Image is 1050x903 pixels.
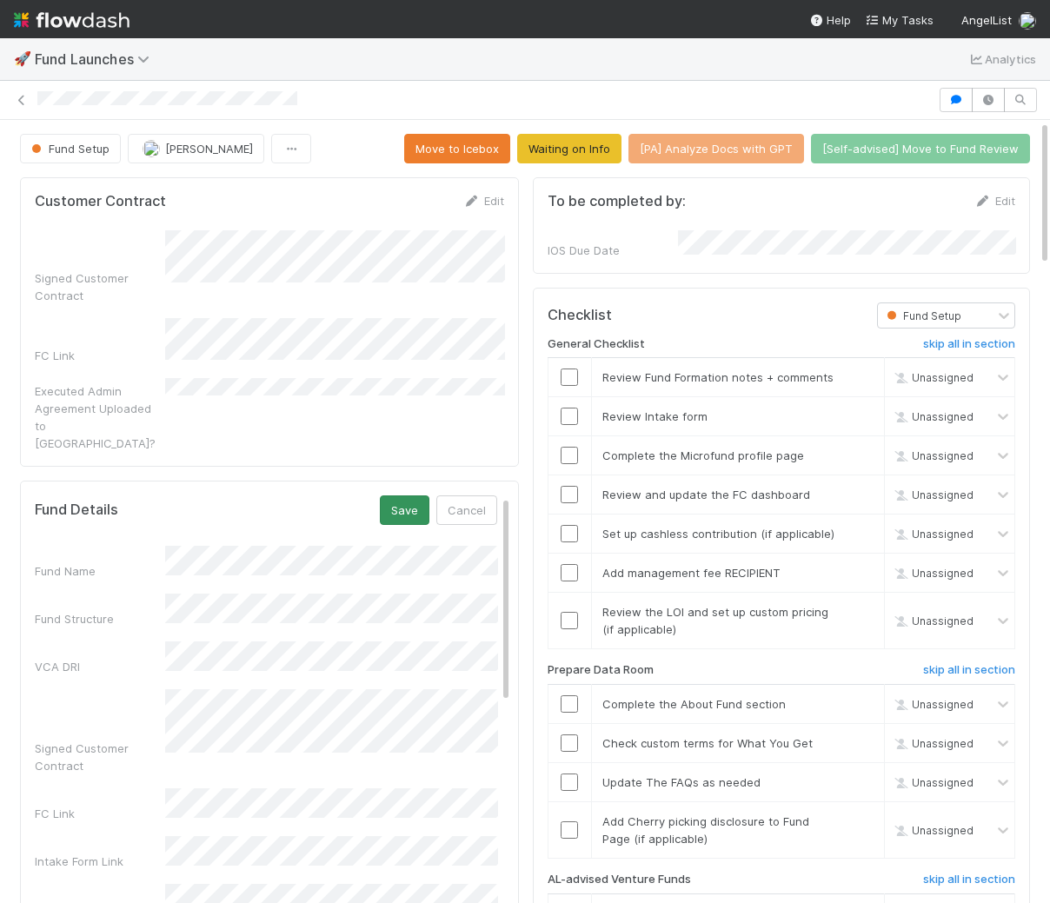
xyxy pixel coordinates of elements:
[143,140,160,157] img: avatar_04f2f553-352a-453f-b9fb-c6074dc60769.png
[548,337,645,351] h6: General Checklist
[923,663,1015,684] a: skip all in section
[961,13,1012,27] span: AngelList
[602,370,834,384] span: Review Fund Formation notes + comments
[35,853,165,870] div: Intake Form Link
[20,134,121,163] button: Fund Setup
[967,49,1036,70] a: Analytics
[923,663,1015,677] h6: skip all in section
[602,697,786,711] span: Complete the About Fund section
[865,11,934,29] a: My Tasks
[602,448,804,462] span: Complete the Microfund profile page
[883,309,961,322] span: Fund Setup
[548,242,678,259] div: IOS Due Date
[35,658,165,675] div: VCA DRI
[602,605,828,636] span: Review the LOI and set up custom pricing (if applicable)
[923,337,1015,358] a: skip all in section
[891,449,974,462] span: Unassigned
[14,51,31,66] span: 🚀
[14,5,130,35] img: logo-inverted-e16ddd16eac7371096b0.svg
[811,134,1030,163] button: [Self-advised] Move to Fund Review
[35,50,158,68] span: Fund Launches
[602,409,708,423] span: Review Intake form
[923,873,1015,886] h6: skip all in section
[548,307,612,324] h5: Checklist
[809,11,851,29] div: Help
[35,347,165,364] div: FC Link
[35,610,165,627] div: Fund Structure
[891,698,974,711] span: Unassigned
[602,527,834,541] span: Set up cashless contribution (if applicable)
[891,776,974,789] span: Unassigned
[891,371,974,384] span: Unassigned
[891,410,974,423] span: Unassigned
[1019,12,1036,30] img: avatar_18c010e4-930e-4480-823a-7726a265e9dd.png
[35,562,165,580] div: Fund Name
[891,614,974,627] span: Unassigned
[891,528,974,541] span: Unassigned
[602,736,813,750] span: Check custom terms for What You Get
[128,134,264,163] button: [PERSON_NAME]
[165,142,253,156] span: [PERSON_NAME]
[35,382,165,452] div: Executed Admin Agreement Uploaded to [GEOGRAPHIC_DATA]?
[891,737,974,750] span: Unassigned
[602,566,781,580] span: Add management fee RECIPIENT
[602,814,809,846] span: Add Cherry picking disclosure to Fund Page (if applicable)
[891,567,974,580] span: Unassigned
[28,142,110,156] span: Fund Setup
[35,805,165,822] div: FC Link
[891,488,974,501] span: Unassigned
[517,134,621,163] button: Waiting on Info
[602,775,761,789] span: Update The FAQs as needed
[891,824,974,837] span: Unassigned
[923,337,1015,351] h6: skip all in section
[463,194,504,208] a: Edit
[865,13,934,27] span: My Tasks
[35,193,166,210] h5: Customer Contract
[628,134,804,163] button: [PA] Analyze Docs with GPT
[35,269,165,304] div: Signed Customer Contract
[602,488,810,501] span: Review and update the FC dashboard
[35,501,118,519] h5: Fund Details
[974,194,1015,208] a: Edit
[548,663,654,677] h6: Prepare Data Room
[548,193,686,210] h5: To be completed by:
[548,873,691,886] h6: AL-advised Venture Funds
[404,134,510,163] button: Move to Icebox
[436,495,497,525] button: Cancel
[380,495,429,525] button: Save
[923,873,1015,893] a: skip all in section
[35,740,165,774] div: Signed Customer Contract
